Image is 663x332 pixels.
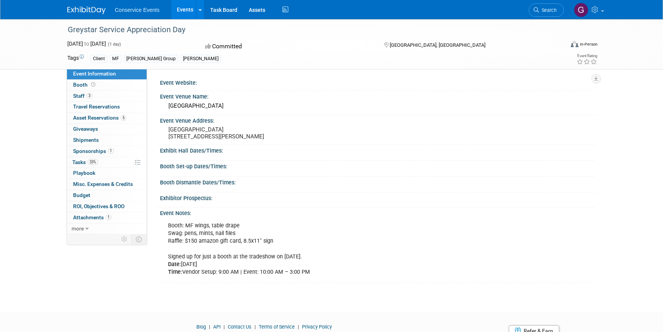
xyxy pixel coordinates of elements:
[519,40,598,51] div: Event Format
[73,82,97,88] span: Booth
[67,91,147,102] a: Staff3
[87,93,92,99] span: 3
[222,324,227,330] span: |
[160,91,596,100] div: Event Venue Name:
[108,148,114,154] span: 1
[110,55,121,63] div: MF
[571,41,578,47] img: Format-Inperson.png
[107,42,121,47] span: (1 day)
[72,225,84,232] span: more
[67,102,147,112] a: Travel Reservations
[67,201,147,212] a: ROI, Objectives & ROO
[131,234,147,244] td: Toggle Event Tabs
[73,137,99,143] span: Shipments
[168,269,182,275] b: Time:
[160,77,596,87] div: Event Website:
[574,3,588,17] img: Gayle Reese
[65,23,552,37] div: Greystar Service Appreciation Day
[118,234,131,244] td: Personalize Event Tab Strip
[67,124,147,135] a: Giveaways
[67,224,147,234] a: more
[67,41,106,47] span: [DATE] [DATE]
[160,177,596,186] div: Booth Dismantle Dates/Times:
[73,93,92,99] span: Staff
[228,324,251,330] a: Contact Us
[106,214,111,220] span: 1
[67,7,106,14] img: ExhibitDay
[296,324,301,330] span: |
[160,161,596,170] div: Booth Set-up Dates/Times:
[67,146,147,157] a: Sponsorships1
[160,192,596,202] div: Exhibitor Prospectus:
[168,126,333,140] pre: [GEOGRAPHIC_DATA] [STREET_ADDRESS][PERSON_NAME]
[168,261,181,268] b: Date:
[88,159,98,165] span: 33%
[302,324,332,330] a: Privacy Policy
[73,203,124,209] span: ROI, Objectives & ROO
[67,179,147,190] a: Misc. Expenses & Credits
[73,192,90,198] span: Budget
[67,190,147,201] a: Budget
[72,159,98,165] span: Tasks
[67,135,147,146] a: Shipments
[90,82,97,87] span: Booth not reserved yet
[390,42,485,48] span: [GEOGRAPHIC_DATA], [GEOGRAPHIC_DATA]
[253,324,258,330] span: |
[160,115,596,125] div: Event Venue Address:
[124,55,178,63] div: [PERSON_NAME] Group
[67,54,84,63] td: Tags
[83,41,90,47] span: to
[67,157,147,168] a: Tasks33%
[73,126,98,132] span: Giveaways
[207,324,212,330] span: |
[259,324,295,330] a: Terms of Service
[73,214,111,220] span: Attachments
[73,115,126,121] span: Asset Reservations
[576,54,597,58] div: Event Rating
[73,181,133,187] span: Misc. Expenses & Credits
[115,7,160,13] span: Conservice Events
[73,71,116,77] span: Event Information
[73,170,95,176] span: Playbook
[213,324,220,330] a: API
[163,218,511,280] div: Booth: MF wings, table drape Swag: pens, mints, nail files Raffle: $150 amazon gift card, 8.5x11"...
[67,168,147,179] a: Playbook
[529,3,564,17] a: Search
[160,145,596,154] div: Exhibit Hall Dates/Times:
[91,55,107,63] div: Client
[203,40,372,53] div: Committed
[67,80,147,90] a: Booth
[73,148,114,154] span: Sponsorships
[166,100,590,112] div: [GEOGRAPHIC_DATA]
[67,69,147,79] a: Event Information
[181,55,221,63] div: [PERSON_NAME]
[73,104,120,110] span: Travel Reservations
[67,113,147,123] a: Asset Reservations5
[160,207,596,217] div: Event Notes:
[121,115,126,121] span: 5
[67,212,147,223] a: Attachments1
[580,41,598,47] div: In-Person
[539,7,557,13] span: Search
[196,324,206,330] a: Blog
